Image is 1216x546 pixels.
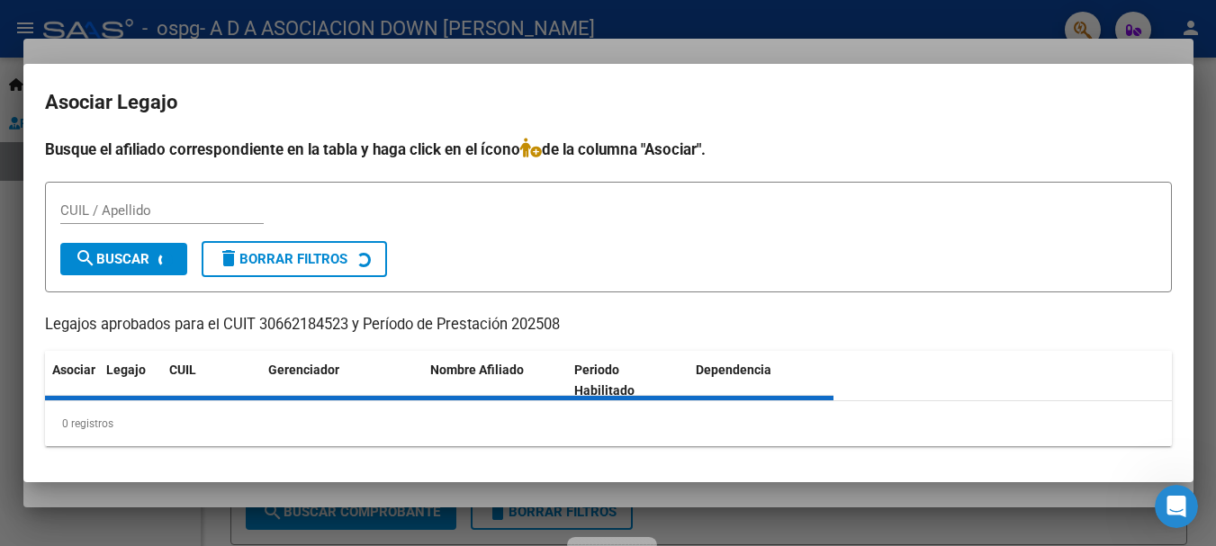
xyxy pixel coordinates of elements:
p: Legajos aprobados para el CUIT 30662184523 y Período de Prestación 202508 [45,314,1172,336]
iframe: Intercom live chat [1155,485,1198,528]
datatable-header-cell: Legajo [99,351,162,410]
span: Gerenciador [268,363,339,377]
span: Buscar [75,251,149,267]
datatable-header-cell: Periodo Habilitado [567,351,689,410]
h4: Busque el afiliado correspondiente en la tabla y haga click en el ícono de la columna "Asociar". [45,138,1172,161]
span: Dependencia [696,363,771,377]
button: Borrar Filtros [202,241,387,277]
span: Nombre Afiliado [430,363,524,377]
h2: Asociar Legajo [45,85,1172,120]
mat-icon: search [75,247,96,269]
span: Periodo Habilitado [574,363,635,398]
datatable-header-cell: CUIL [162,351,261,410]
datatable-header-cell: Gerenciador [261,351,423,410]
mat-icon: delete [218,247,239,269]
span: Asociar [52,363,95,377]
datatable-header-cell: Asociar [45,351,99,410]
datatable-header-cell: Nombre Afiliado [423,351,568,410]
span: CUIL [169,363,196,377]
div: 0 registros [45,401,1172,446]
button: Buscar [60,243,187,275]
span: Legajo [106,363,146,377]
datatable-header-cell: Dependencia [689,351,833,410]
span: Borrar Filtros [218,251,347,267]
